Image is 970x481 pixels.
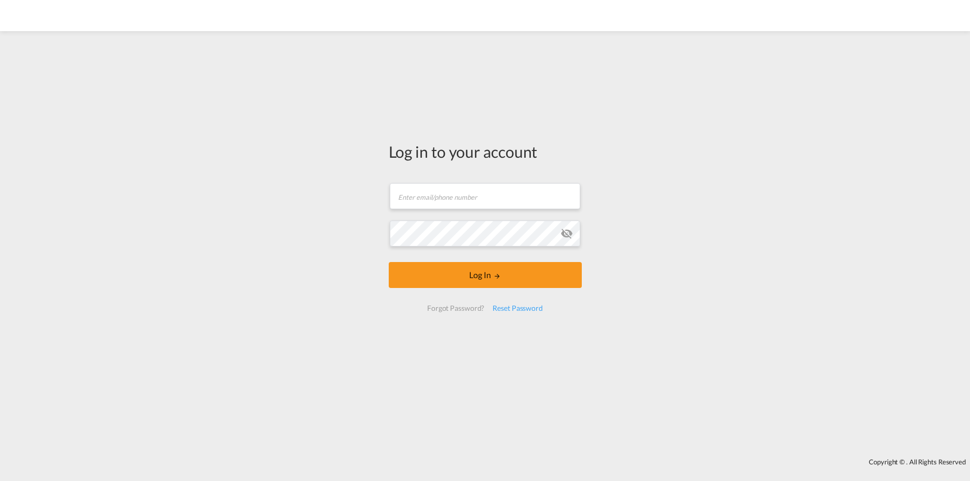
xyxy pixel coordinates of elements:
div: Reset Password [488,299,547,318]
div: Forgot Password? [423,299,488,318]
input: Enter email/phone number [390,183,580,209]
md-icon: icon-eye-off [561,227,573,240]
div: Log in to your account [389,141,582,162]
button: LOGIN [389,262,582,288]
